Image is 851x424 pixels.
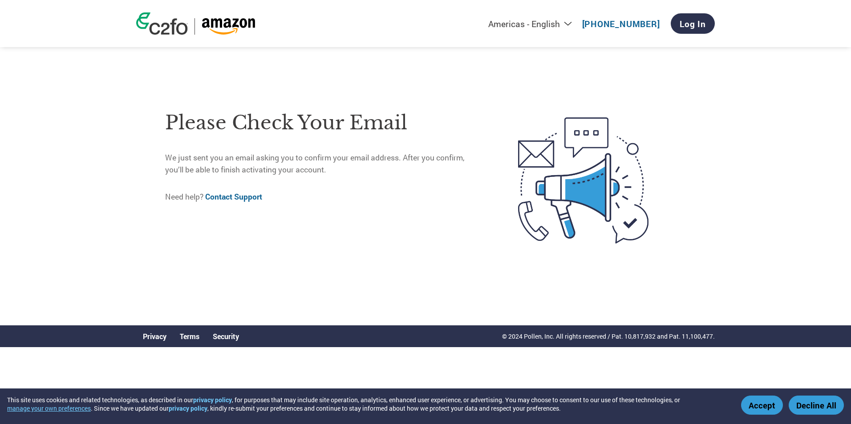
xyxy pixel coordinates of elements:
[193,396,232,404] a: privacy policy
[671,13,715,34] a: Log In
[165,191,481,203] p: Need help?
[165,152,481,176] p: We just sent you an email asking you to confirm your email address. After you confirm, you’ll be ...
[136,12,188,35] img: c2fo logo
[143,332,166,341] a: Privacy
[169,404,207,412] a: privacy policy
[180,332,199,341] a: Terms
[7,396,728,412] div: This site uses cookies and related technologies, as described in our , for purposes that may incl...
[202,18,255,35] img: Amazon
[7,404,91,412] button: manage your own preferences
[502,332,715,341] p: © 2024 Pollen, Inc. All rights reserved / Pat. 10,817,932 and Pat. 11,100,477.
[165,108,481,137] h1: Please check your email
[741,396,783,415] button: Accept
[213,332,239,341] a: Security
[582,18,660,29] a: [PHONE_NUMBER]
[481,101,686,260] img: open-email
[205,192,262,202] a: Contact Support
[789,396,844,415] button: Decline All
